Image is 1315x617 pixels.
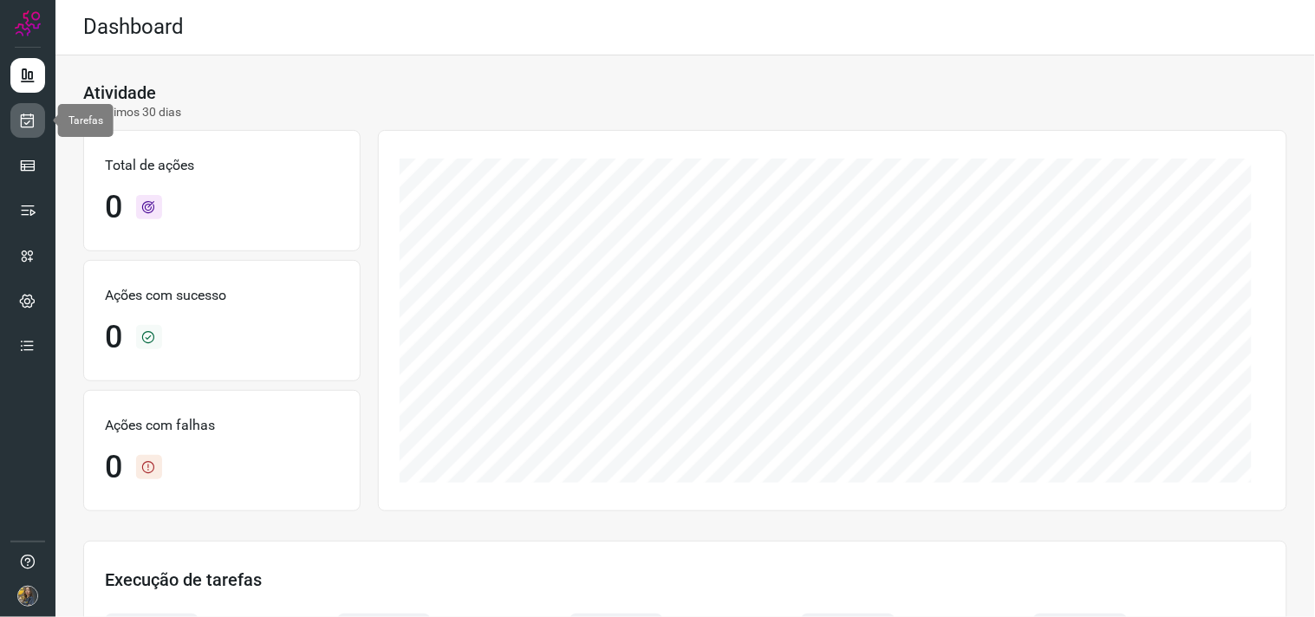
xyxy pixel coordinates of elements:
p: Ações com falhas [105,415,339,436]
img: Logo [15,10,41,36]
h3: Execução de tarefas [105,569,1266,590]
span: Tarefas [68,114,103,127]
h1: 0 [105,189,122,226]
p: Últimos 30 dias [83,103,181,121]
h2: Dashboard [83,15,184,40]
img: 7a73bbd33957484e769acd1c40d0590e.JPG [17,586,38,607]
h3: Atividade [83,82,156,103]
h1: 0 [105,319,122,356]
h1: 0 [105,449,122,486]
p: Ações com sucesso [105,285,339,306]
p: Total de ações [105,155,339,176]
